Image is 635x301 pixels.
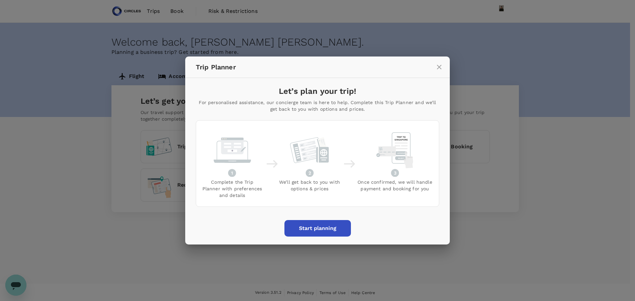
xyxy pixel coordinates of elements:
p: We’ll get back to you with options & prices [279,179,340,192]
button: close [431,59,447,75]
p: For personalised assistance, our concierge team is here to help. Complete this Trip Planner and w... [196,99,439,112]
h5: Let’s plan your trip! [196,86,439,96]
p: Once confirmed, we will handle payment and booking for you [356,179,434,192]
button: Start planning [284,220,351,237]
h6: Trip Planner [196,62,439,72]
p: Complete the Trip Planner with preferences and details [201,179,263,199]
